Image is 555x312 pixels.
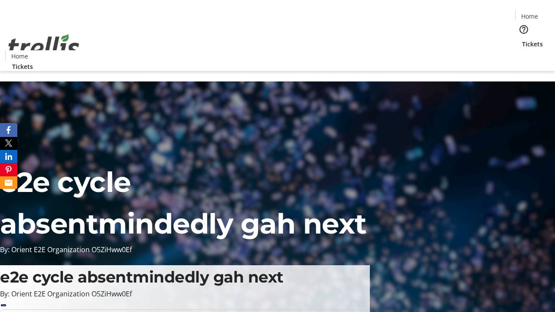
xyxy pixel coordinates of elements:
[5,25,82,68] img: Orient E2E Organization O5ZiHww0Ef's Logo
[11,52,28,61] span: Home
[6,52,33,61] a: Home
[515,21,532,38] button: Help
[12,62,33,71] span: Tickets
[522,39,543,49] span: Tickets
[5,62,40,71] a: Tickets
[516,12,543,21] a: Home
[515,49,532,66] button: Cart
[515,39,550,49] a: Tickets
[521,12,538,21] span: Home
